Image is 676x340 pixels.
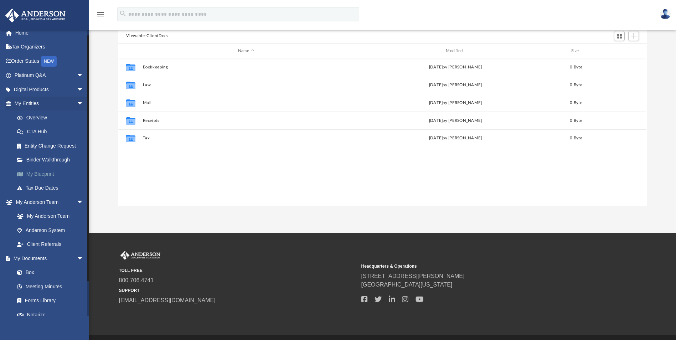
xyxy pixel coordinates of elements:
[352,48,559,54] div: Modified
[96,14,105,19] a: menu
[5,26,94,40] a: Home
[77,251,91,266] span: arrow_drop_down
[119,277,154,283] a: 800.706.4741
[77,68,91,83] span: arrow_drop_down
[5,97,94,111] a: My Entitiesarrow_drop_down
[143,136,349,141] button: Tax
[41,56,57,67] div: NEW
[5,251,91,266] a: My Documentsarrow_drop_down
[628,31,639,41] button: Add
[119,287,356,294] small: SUPPORT
[143,83,349,87] button: Law
[118,58,646,206] div: grid
[352,82,559,88] div: [DATE] by [PERSON_NAME]
[10,294,87,308] a: Forms Library
[122,48,139,54] div: id
[5,54,94,68] a: Order StatusNEW
[143,101,349,105] button: Mail
[143,65,349,69] button: Bookkeeping
[361,273,465,279] a: [STREET_ADDRESS][PERSON_NAME]
[352,100,559,106] div: [DATE] by [PERSON_NAME]
[594,48,644,54] div: id
[660,9,671,19] img: User Pic
[570,101,583,105] span: 0 Byte
[77,195,91,210] span: arrow_drop_down
[10,223,91,237] a: Anderson System
[119,267,356,274] small: TOLL FREE
[143,48,349,54] div: Name
[77,97,91,111] span: arrow_drop_down
[352,64,559,71] div: [DATE] by [PERSON_NAME]
[10,279,91,294] a: Meeting Minutes
[614,31,625,41] button: Switch to Grid View
[361,263,599,269] small: Headquarters & Operations
[126,33,168,39] button: Viewable-ClientDocs
[10,308,91,322] a: Notarize
[77,82,91,97] span: arrow_drop_down
[119,297,216,303] a: [EMAIL_ADDRESS][DOMAIN_NAME]
[352,118,559,124] div: [DATE] by [PERSON_NAME]
[119,10,127,17] i: search
[352,135,559,142] div: [DATE] by [PERSON_NAME]
[10,110,94,125] a: Overview
[5,195,91,209] a: My Anderson Teamarrow_drop_down
[10,139,94,153] a: Entity Change Request
[143,118,349,123] button: Receipts
[10,237,91,252] a: Client Referrals
[361,282,453,288] a: [GEOGRAPHIC_DATA][US_STATE]
[570,65,583,69] span: 0 Byte
[3,9,68,22] img: Anderson Advisors Platinum Portal
[10,209,87,223] a: My Anderson Team
[96,10,105,19] i: menu
[10,266,87,280] a: Box
[10,125,94,139] a: CTA Hub
[119,251,162,260] img: Anderson Advisors Platinum Portal
[5,40,94,54] a: Tax Organizers
[570,119,583,123] span: 0 Byte
[562,48,590,54] div: Size
[570,136,583,140] span: 0 Byte
[5,68,94,83] a: Platinum Q&Aarrow_drop_down
[10,167,94,181] a: My Blueprint
[5,82,94,97] a: Digital Productsarrow_drop_down
[10,153,94,167] a: Binder Walkthrough
[10,181,94,195] a: Tax Due Dates
[570,83,583,87] span: 0 Byte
